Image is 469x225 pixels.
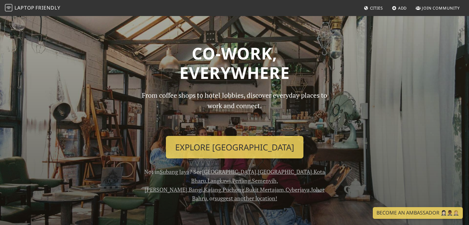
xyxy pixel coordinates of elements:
a: suggest another location! [215,194,277,202]
a: Semenyih [252,177,277,184]
a: Add [389,2,409,14]
img: LaptopFriendly [5,4,12,11]
p: From coffee shops to hotel lobbies, discover everyday places to work and connect. [137,90,333,131]
a: Kajang [204,186,221,193]
a: Bangi [189,186,203,193]
a: LaptopFriendly LaptopFriendly [5,3,60,14]
a: Join Community [413,2,462,14]
a: Explore [GEOGRAPHIC_DATA] [166,136,303,159]
a: Penang [232,177,250,184]
span: Add [398,5,407,11]
a: [PERSON_NAME] [145,186,187,193]
a: Kota Bharu [191,168,325,184]
a: Langkawi [208,177,231,184]
span: Friendly [35,4,60,11]
a: [GEOGRAPHIC_DATA] [202,168,256,175]
a: Puchong [223,186,244,193]
h1: Co-work, Everywhere [35,43,434,83]
a: [GEOGRAPHIC_DATA] [258,168,312,175]
span: Laptop [14,4,35,11]
span: Join Community [422,5,460,11]
span: Cities [370,5,383,11]
a: Cyberjaya [286,186,310,193]
a: Become an Ambassador 🤵🏻‍♀️🤵🏾‍♂️🤵🏼‍♀️ [373,207,463,219]
span: Not in ? See , , , , , , , , , , , , , or [144,168,325,202]
a: Cities [361,2,385,14]
a: Bukit Mertajam [246,186,284,193]
a: Subang Jaya [160,168,189,175]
